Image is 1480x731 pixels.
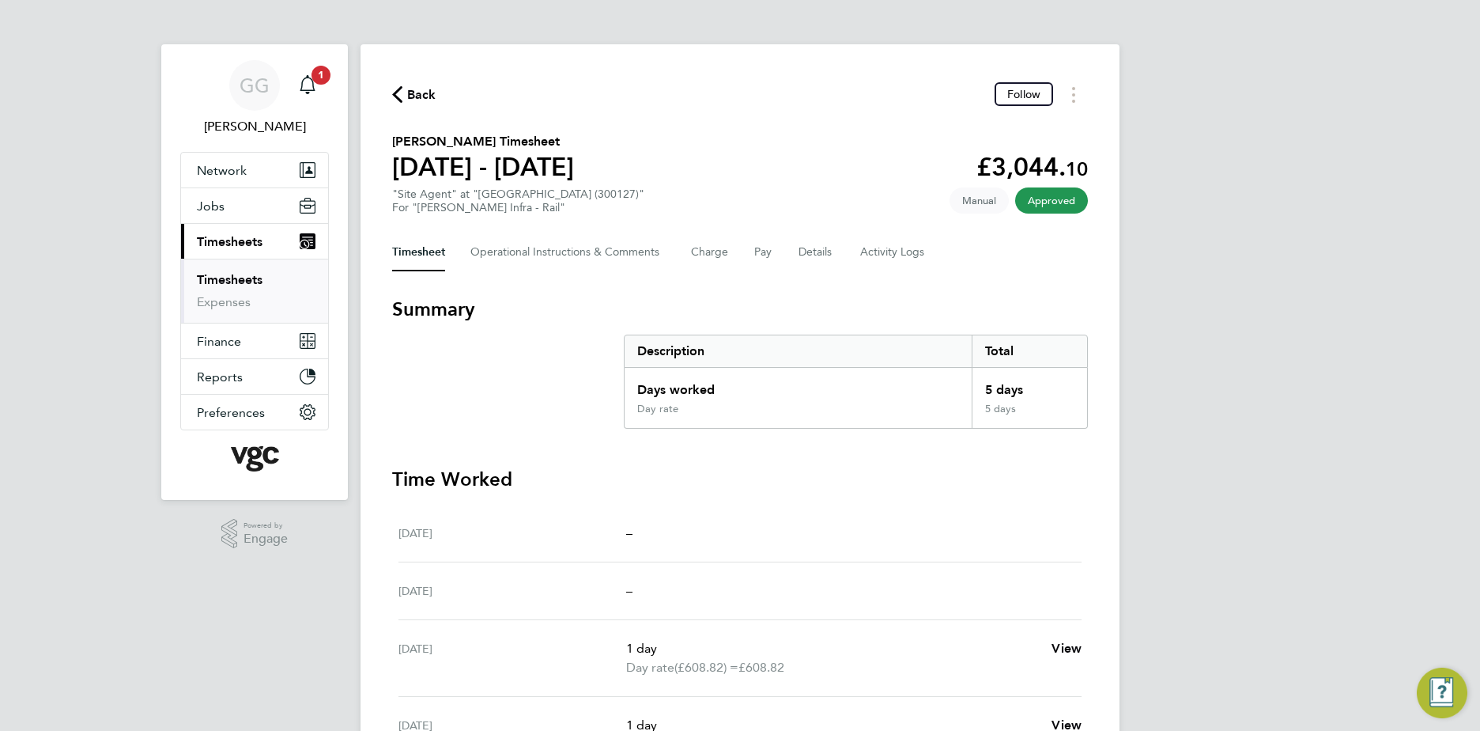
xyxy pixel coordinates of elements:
a: Expenses [197,294,251,309]
span: Jobs [197,199,225,214]
app-decimal: £3,044. [976,152,1088,182]
a: GG[PERSON_NAME] [180,60,329,136]
span: Back [407,85,436,104]
span: – [626,583,632,598]
button: Timesheets [181,224,328,259]
button: Activity Logs [860,233,927,271]
button: Pay [754,233,773,271]
span: – [626,525,632,540]
h2: [PERSON_NAME] Timesheet [392,132,574,151]
div: Summary [624,335,1088,429]
nav: Main navigation [161,44,348,500]
span: Timesheets [197,234,262,249]
a: View [1051,639,1082,658]
a: Go to home page [180,446,329,472]
h1: [DATE] - [DATE] [392,151,574,183]
div: Total [972,335,1087,367]
div: Description [625,335,972,367]
span: (£608.82) = [674,660,738,675]
span: Follow [1007,87,1040,101]
button: Charge [691,233,729,271]
div: Day rate [637,403,678,415]
div: Days worked [625,368,972,403]
div: [DATE] [398,524,626,543]
button: Network [181,153,328,187]
span: 10 [1066,157,1088,180]
button: Details [799,233,835,271]
div: "Site Agent" at "[GEOGRAPHIC_DATA] (300127)" [392,187,644,214]
a: Powered byEngage [221,519,289,549]
button: Jobs [181,188,328,223]
span: This timesheet has been approved. [1015,187,1088,214]
button: Operational Instructions & Comments [470,233,666,271]
span: Preferences [197,405,265,420]
span: Finance [197,334,241,349]
button: Timesheets Menu [1059,82,1088,107]
h3: Summary [392,297,1088,322]
span: Engage [244,532,288,546]
button: Timesheet [392,233,445,271]
span: View [1051,641,1082,656]
a: Timesheets [197,272,262,287]
span: Network [197,163,247,178]
div: 5 days [972,368,1087,403]
span: 1 [311,66,330,85]
button: Finance [181,324,328,358]
span: Gauri Gautam [180,117,329,136]
div: Timesheets [181,259,328,323]
button: Back [392,85,436,104]
button: Follow [995,82,1053,106]
span: GG [240,75,270,96]
div: For "[PERSON_NAME] Infra - Rail" [392,201,644,214]
h3: Time Worked [392,467,1088,492]
span: Day rate [626,658,674,677]
span: Powered by [244,519,288,532]
span: This timesheet was manually created. [950,187,1009,214]
button: Preferences [181,395,328,430]
button: Engage Resource Center [1417,668,1467,718]
span: Reports [197,369,243,384]
a: 1 [292,60,323,111]
img: vgcgroup-logo-retina.png [231,446,279,472]
span: £608.82 [738,660,784,675]
p: 1 day [626,639,1039,658]
div: [DATE] [398,639,626,677]
button: Reports [181,359,328,394]
div: [DATE] [398,581,626,600]
div: 5 days [972,403,1087,428]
